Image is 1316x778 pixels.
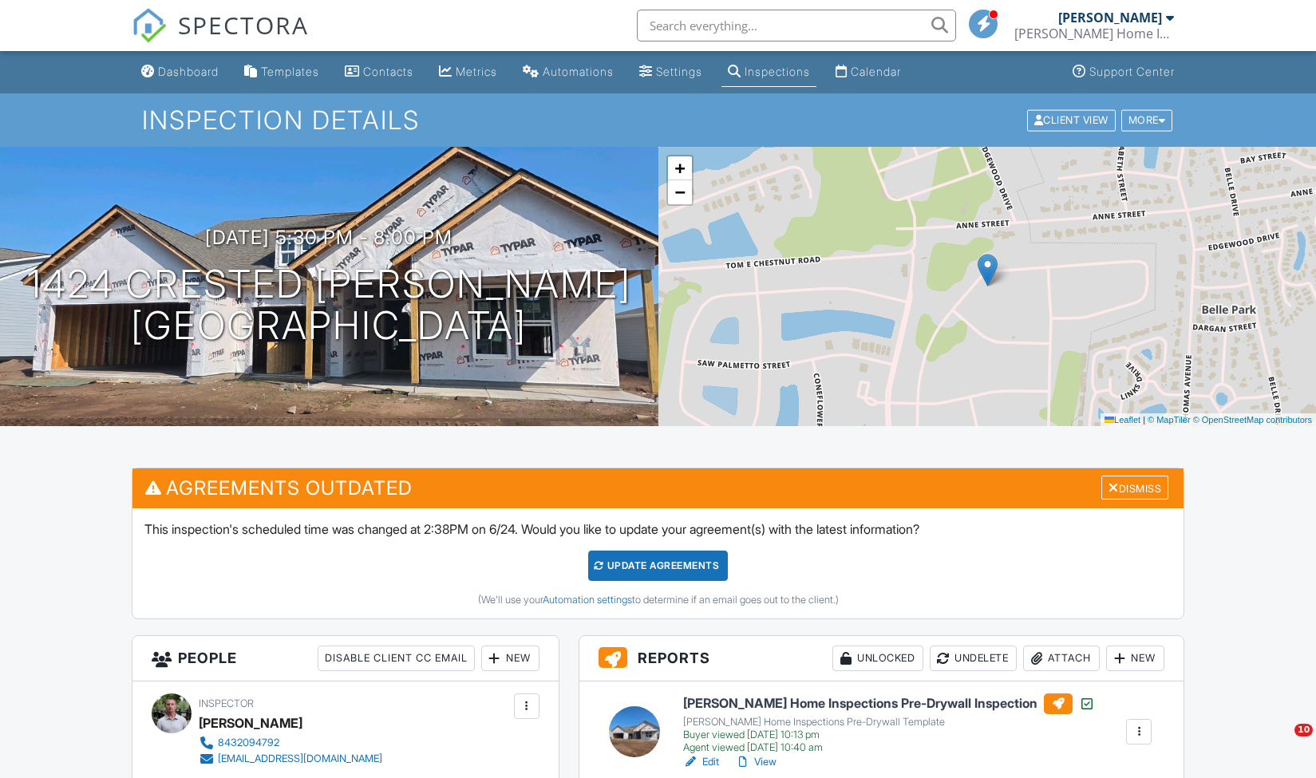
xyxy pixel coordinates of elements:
[1058,10,1162,26] div: [PERSON_NAME]
[218,752,382,765] div: [EMAIL_ADDRESS][DOMAIN_NAME]
[433,57,504,87] a: Metrics
[683,729,1095,741] div: Buyer viewed [DATE] 10:13 pm
[205,227,452,248] h3: [DATE] 5:30 pm - 8:00 pm
[199,735,382,751] a: 8432094792
[668,180,692,204] a: Zoom out
[238,57,326,87] a: Templates
[261,65,319,78] div: Templates
[683,693,1095,754] a: [PERSON_NAME] Home Inspections Pre-Drywall Inspection [PERSON_NAME] Home Inspections Pre-Drywall ...
[1089,65,1175,78] div: Support Center
[456,65,497,78] div: Metrics
[1193,415,1312,425] a: © OpenStreetMap contributors
[218,737,279,749] div: 8432094792
[516,57,620,87] a: Automations (Basic)
[132,22,309,55] a: SPECTORA
[27,263,631,348] h1: 1424 Crested [PERSON_NAME] [GEOGRAPHIC_DATA]
[543,594,632,606] a: Automation settings
[199,751,382,767] a: [EMAIL_ADDRESS][DOMAIN_NAME]
[142,106,1175,134] h1: Inspection Details
[579,636,1184,681] h3: Reports
[674,158,685,178] span: +
[637,10,956,41] input: Search everything...
[745,65,810,78] div: Inspections
[199,711,302,735] div: [PERSON_NAME]
[832,646,923,671] div: Unlocked
[683,693,1095,714] h6: [PERSON_NAME] Home Inspections Pre-Drywall Inspection
[338,57,420,87] a: Contacts
[132,636,559,681] h3: People
[543,65,614,78] div: Automations
[1143,415,1145,425] span: |
[1106,646,1164,671] div: New
[158,65,219,78] div: Dashboard
[1105,415,1140,425] a: Leaflet
[132,8,167,43] img: The Best Home Inspection Software - Spectora
[735,754,777,770] a: View
[1294,724,1313,737] span: 10
[1066,57,1181,87] a: Support Center
[978,254,998,286] img: Marker
[178,8,309,41] span: SPECTORA
[683,716,1095,729] div: [PERSON_NAME] Home Inspections Pre-Drywall Template
[930,646,1017,671] div: Undelete
[1026,113,1120,125] a: Client View
[1262,724,1300,762] iframe: Intercom live chat
[318,646,475,671] div: Disable Client CC Email
[633,57,709,87] a: Settings
[683,741,1095,754] div: Agent viewed [DATE] 10:40 am
[1014,26,1174,41] div: Sloan Home Inspections
[1027,109,1116,131] div: Client View
[199,697,254,709] span: Inspector
[135,57,225,87] a: Dashboard
[721,57,816,87] a: Inspections
[1148,415,1191,425] a: © MapTiler
[1023,646,1100,671] div: Attach
[132,508,1184,618] div: This inspection's scheduled time was changed at 2:38PM on 6/24. Would you like to update your agr...
[668,156,692,180] a: Zoom in
[829,57,907,87] a: Calendar
[1121,109,1173,131] div: More
[144,594,1172,606] div: (We'll use your to determine if an email goes out to the client.)
[132,468,1184,507] h3: Agreements Outdated
[588,551,728,581] div: Update Agreements
[481,646,539,671] div: New
[851,65,901,78] div: Calendar
[1101,476,1168,500] div: Dismiss
[683,754,719,770] a: Edit
[656,65,702,78] div: Settings
[363,65,413,78] div: Contacts
[674,182,685,202] span: −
